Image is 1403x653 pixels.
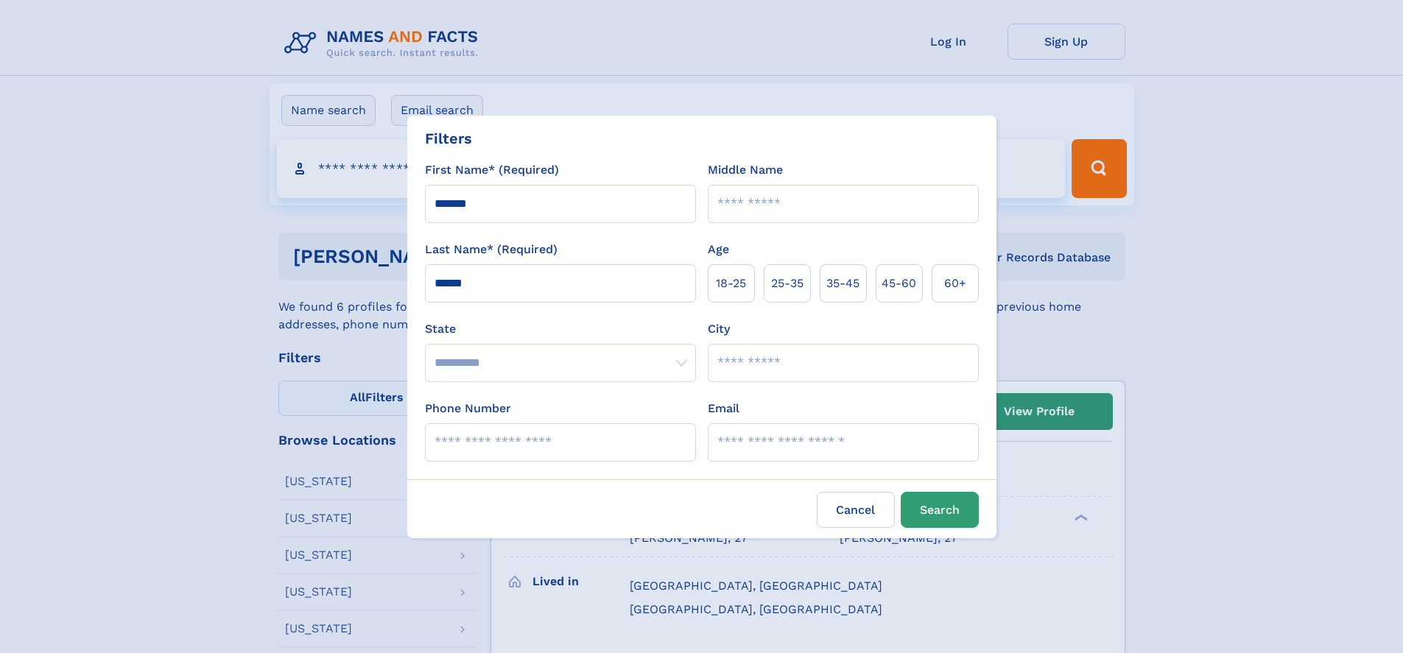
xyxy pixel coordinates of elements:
[425,127,472,149] div: Filters
[716,275,746,292] span: 18‑25
[425,400,511,417] label: Phone Number
[817,492,895,528] label: Cancel
[708,241,729,258] label: Age
[901,492,979,528] button: Search
[944,275,966,292] span: 60+
[708,400,739,417] label: Email
[771,275,804,292] span: 25‑35
[425,241,558,258] label: Last Name* (Required)
[708,161,783,179] label: Middle Name
[425,320,696,338] label: State
[826,275,859,292] span: 35‑45
[425,161,559,179] label: First Name* (Required)
[708,320,730,338] label: City
[882,275,916,292] span: 45‑60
